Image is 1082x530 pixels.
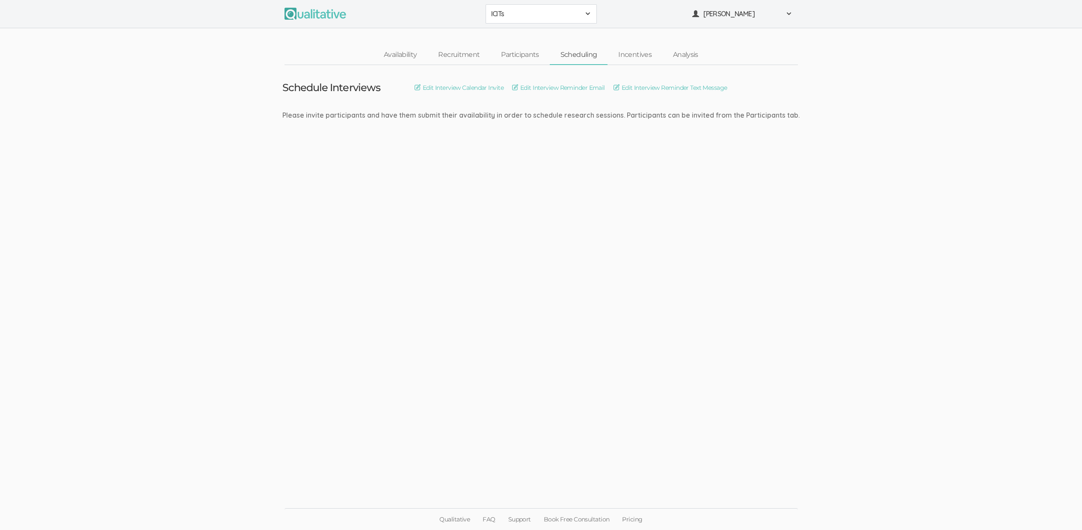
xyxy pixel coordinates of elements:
[282,110,800,120] div: Please invite participants and have them submit their availability in order to schedule research ...
[427,46,490,64] a: Recruitment
[502,509,537,530] a: Support
[1039,489,1082,530] iframe: Chat Widget
[433,509,476,530] a: Qualitative
[662,46,709,64] a: Analysis
[687,4,798,24] button: [PERSON_NAME]
[282,82,380,93] h3: Schedule Interviews
[490,46,549,64] a: Participants
[476,509,501,530] a: FAQ
[512,83,605,92] a: Edit Interview Reminder Email
[616,509,649,530] a: Pricing
[703,9,780,19] span: [PERSON_NAME]
[285,8,346,20] img: Qualitative
[415,83,504,92] a: Edit Interview Calendar Invite
[537,509,616,530] a: Book Free Consultation
[486,4,597,24] button: ICITs
[550,46,608,64] a: Scheduling
[373,46,427,64] a: Availability
[491,9,580,19] span: ICITs
[608,46,662,64] a: Incentives
[614,83,727,92] a: Edit Interview Reminder Text Message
